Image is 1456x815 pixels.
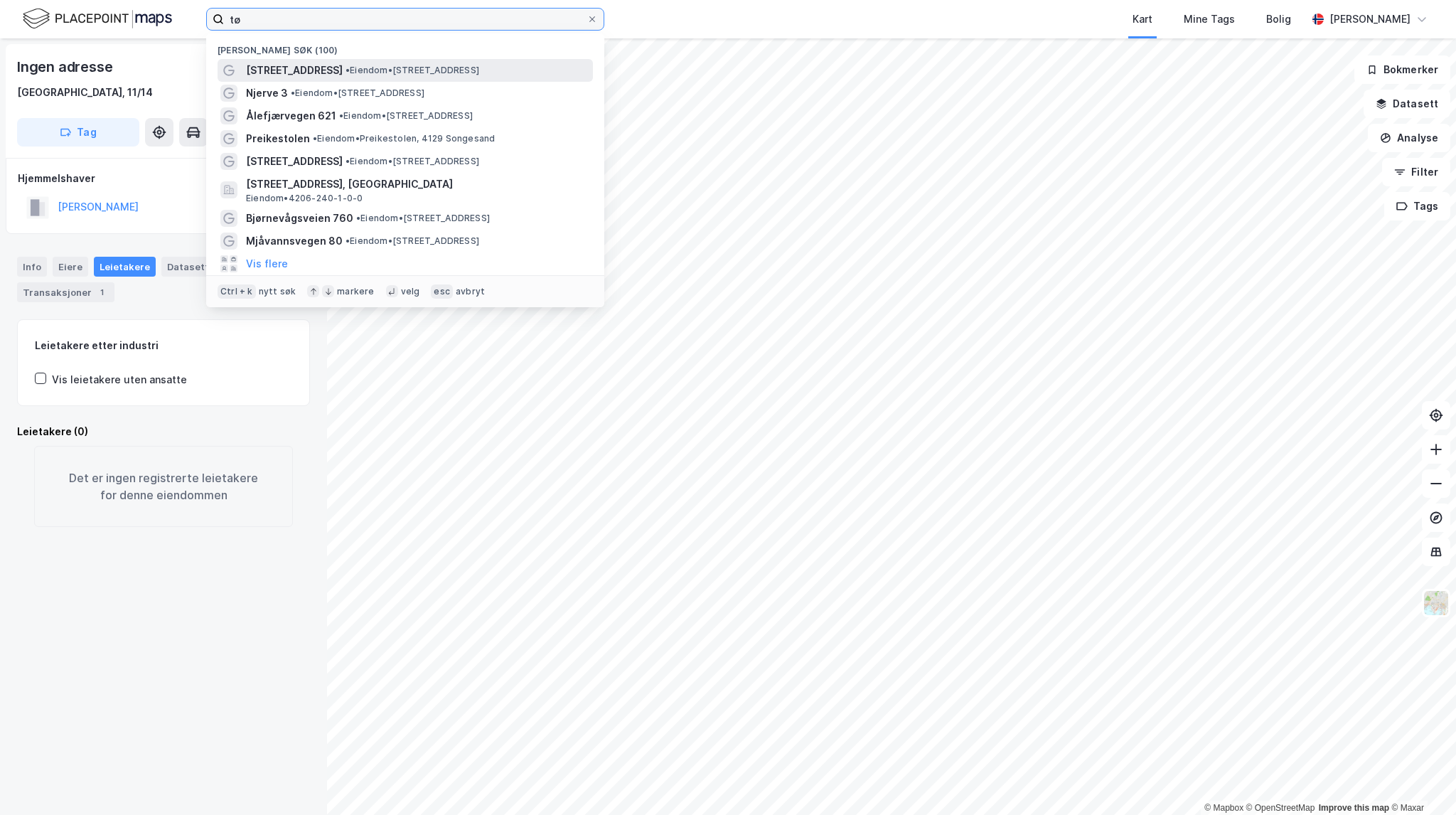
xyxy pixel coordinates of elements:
[246,153,343,170] span: [STREET_ADDRESS]
[456,286,485,297] div: avbryt
[17,55,115,78] div: Ingen adresse
[291,87,295,98] span: •
[53,257,88,277] div: Eiere
[1329,11,1410,28] div: [PERSON_NAME]
[35,337,292,354] div: Leietakere etter industri
[313,133,495,144] span: Eiendom • Preikestolen, 4129 Songesand
[246,210,353,227] span: Bjørnevågsveien 760
[1382,158,1450,186] button: Filter
[246,107,336,124] span: Ålefjærvegen 621
[34,446,293,527] div: Det er ingen registrerte leietakere for denne eiendommen
[17,257,47,277] div: Info
[1423,590,1450,617] img: Z
[1266,11,1291,28] div: Bolig
[1385,747,1456,815] iframe: Chat Widget
[246,176,587,193] span: [STREET_ADDRESS], [GEOGRAPHIC_DATA]
[1204,803,1243,813] a: Mapbox
[1364,90,1450,118] button: Datasett
[346,65,479,76] span: Eiendom • [STREET_ADDRESS]
[18,170,309,187] div: Hjemmelshaver
[17,423,310,440] div: Leietakere (0)
[246,193,363,204] span: Eiendom • 4206-240-1-0-0
[346,235,479,247] span: Eiendom • [STREET_ADDRESS]
[17,282,114,302] div: Transaksjoner
[1184,11,1235,28] div: Mine Tags
[218,284,256,299] div: Ctrl + k
[346,235,350,246] span: •
[246,130,310,147] span: Preikestolen
[52,371,187,388] div: Vis leietakere uten ansatte
[346,156,350,166] span: •
[161,257,215,277] div: Datasett
[346,65,350,75] span: •
[1368,124,1450,152] button: Analyse
[1246,803,1315,813] a: OpenStreetMap
[1384,192,1450,220] button: Tags
[246,233,343,250] span: Mjåvannsvegen 80
[224,9,587,30] input: Søk på adresse, matrikkel, gårdeiere, leietakere eller personer
[356,213,490,224] span: Eiendom • [STREET_ADDRESS]
[1319,803,1389,813] a: Improve this map
[1385,747,1456,815] div: Kontrollprogram for chat
[259,286,296,297] div: nytt søk
[246,255,288,272] button: Vis flere
[246,62,343,79] span: [STREET_ADDRESS]
[23,6,172,31] img: logo.f888ab2527a4732fd821a326f86c7f29.svg
[346,156,479,167] span: Eiendom • [STREET_ADDRESS]
[1133,11,1152,28] div: Kart
[339,110,473,122] span: Eiendom • [STREET_ADDRESS]
[17,118,139,147] button: Tag
[246,85,288,102] span: Njerve 3
[95,285,109,299] div: 1
[291,87,424,99] span: Eiendom • [STREET_ADDRESS]
[17,84,153,101] div: [GEOGRAPHIC_DATA], 11/14
[356,213,360,223] span: •
[94,257,156,277] div: Leietakere
[1354,55,1450,84] button: Bokmerker
[339,110,343,121] span: •
[313,133,317,144] span: •
[431,284,453,299] div: esc
[206,33,604,59] div: [PERSON_NAME] søk (100)
[337,286,374,297] div: markere
[401,286,420,297] div: velg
